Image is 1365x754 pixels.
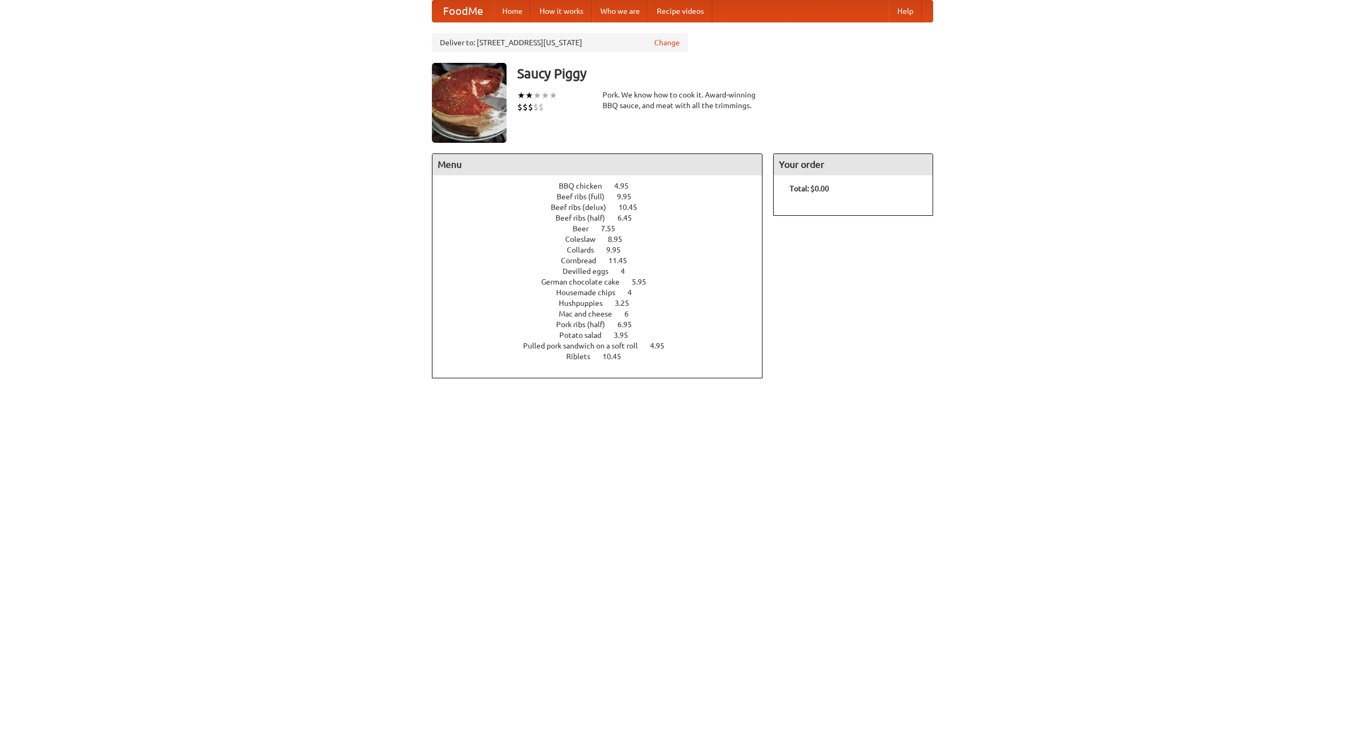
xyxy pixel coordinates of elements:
span: Devilled eggs [563,267,619,275]
li: $ [523,101,528,113]
span: German chocolate cake [541,278,630,286]
span: 6 [624,310,639,318]
span: 4 [621,267,636,275]
a: Beef ribs (half) 6.45 [556,214,652,222]
li: $ [539,101,544,113]
span: Coleslaw [565,235,606,244]
span: Pulled pork sandwich on a soft roll [523,342,648,350]
a: Beef ribs (full) 9.95 [557,192,651,201]
div: Pork. We know how to cook it. Award-winning BBQ sauce, and meat with all the trimmings. [603,90,762,111]
span: Pork ribs (half) [556,320,616,329]
div: Deliver to: [STREET_ADDRESS][US_STATE] [432,33,688,52]
a: Hushpuppies 3.25 [559,299,649,307]
li: ★ [517,90,525,101]
a: Coleslaw 8.95 [565,235,642,244]
b: Total: $0.00 [790,184,829,193]
span: 5.95 [632,278,657,286]
a: Cornbread 11.45 [561,256,647,265]
h4: Menu [432,154,762,175]
h4: Your order [774,154,933,175]
a: Riblets 10.45 [566,352,641,361]
li: $ [517,101,523,113]
span: Beef ribs (full) [557,192,615,201]
a: How it works [531,1,592,22]
li: ★ [525,90,533,101]
span: Beef ribs (half) [556,214,616,222]
span: Riblets [566,352,601,361]
a: Potato salad 3.95 [559,331,648,339]
a: Pork ribs (half) 6.95 [556,320,652,329]
span: 6.45 [617,214,643,222]
span: 7.55 [601,224,626,233]
li: $ [528,101,533,113]
a: FoodMe [432,1,494,22]
a: German chocolate cake 5.95 [541,278,666,286]
a: Help [889,1,922,22]
a: BBQ chicken 4.95 [559,182,648,190]
span: BBQ chicken [559,182,613,190]
a: Beer 7.55 [573,224,635,233]
span: 6.95 [617,320,643,329]
li: ★ [541,90,549,101]
span: Beef ribs (delux) [551,203,617,212]
span: Housemade chips [556,288,626,297]
a: Collards 9.95 [567,246,640,254]
span: Hushpuppies [559,299,613,307]
span: 10.45 [619,203,648,212]
a: Who we are [592,1,648,22]
a: Housemade chips 4 [556,288,652,297]
span: 4.95 [650,342,675,350]
a: Pulled pork sandwich on a soft roll 4.95 [523,342,684,350]
span: 8.95 [608,235,633,244]
span: 4 [628,288,643,297]
span: Beer [573,224,599,233]
img: angular.jpg [432,63,507,143]
span: 9.95 [617,192,642,201]
span: 3.95 [614,331,639,339]
li: ★ [549,90,557,101]
span: Collards [567,246,605,254]
span: 11.45 [608,256,638,265]
a: Mac and cheese 6 [559,310,648,318]
span: Cornbread [561,256,607,265]
a: Beef ribs (delux) 10.45 [551,203,657,212]
a: Devilled eggs 4 [563,267,645,275]
h3: Saucy Piggy [517,63,933,84]
a: Change [654,37,680,48]
span: 10.45 [603,352,632,361]
a: Recipe videos [648,1,712,22]
li: ★ [533,90,541,101]
span: 9.95 [606,246,631,254]
a: Home [494,1,531,22]
li: $ [533,101,539,113]
span: 4.95 [614,182,639,190]
span: Mac and cheese [559,310,623,318]
span: 3.25 [615,299,640,307]
span: Potato salad [559,331,612,339]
